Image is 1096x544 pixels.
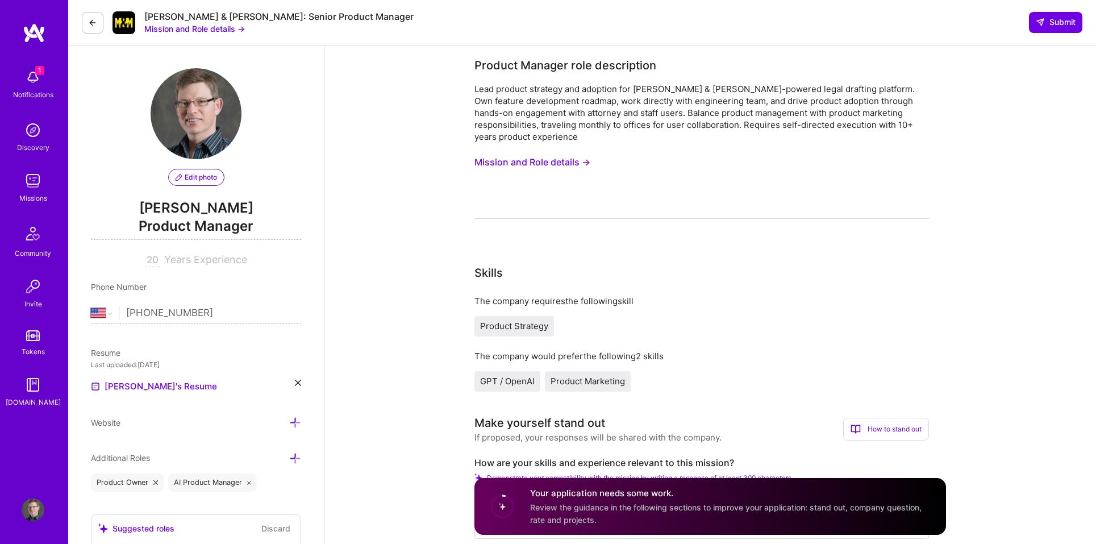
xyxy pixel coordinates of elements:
[91,382,100,391] img: Resume
[843,418,929,441] div: How to stand out
[19,220,47,247] img: Community
[91,200,301,217] span: [PERSON_NAME]
[24,298,42,310] div: Invite
[474,350,929,362] div: The company would prefer the following 2 skills
[88,18,97,27] i: icon LeftArrowDark
[22,499,44,521] img: User Avatar
[176,174,182,181] i: icon PencilPurple
[13,89,53,101] div: Notifications
[474,152,590,173] button: Mission and Role details →
[474,414,605,431] div: Make yourself stand out
[17,142,49,153] div: Discovery
[91,348,120,358] span: Resume
[530,503,922,525] span: Review the guidance in the following sections to improve your application: stand out, company que...
[19,499,47,521] a: User Avatar
[1036,16,1076,28] span: Submit
[474,474,482,481] i: Check
[23,23,45,43] img: logo
[151,68,241,159] img: User Avatar
[851,424,861,434] i: icon BookOpen
[168,474,257,492] div: AI Product Manager
[91,282,147,292] span: Phone Number
[474,457,929,469] label: How are your skills and experience relevant to this mission?
[258,522,294,535] button: Discard
[22,346,45,358] div: Tokens
[1036,18,1045,27] i: icon SendLight
[480,321,548,331] span: Product Strategy
[530,488,932,500] h4: Your application needs some work.
[551,376,625,387] span: Product Marketing
[35,66,44,75] span: 1
[480,376,535,387] span: GPT / OpenAI
[144,11,414,23] div: [PERSON_NAME] & [PERSON_NAME]: Senior Product Manager
[98,524,108,533] i: icon SuggestedTeams
[22,169,44,192] img: teamwork
[247,480,252,485] i: icon Close
[164,254,247,265] span: Years Experience
[91,217,301,240] span: Product Manager
[26,330,40,341] img: tokens
[145,254,160,267] input: XX
[487,474,793,482] span: Demonstrate your compatibility with the mission by writing a response of at least 300 characters.
[474,295,929,307] div: The company requires the following skill
[474,431,722,443] div: If proposed, your responses will be shared with the company.
[153,480,158,485] i: icon Close
[19,192,47,204] div: Missions
[474,264,503,281] div: Skills
[474,57,656,74] div: Product Manager role description
[91,359,301,371] div: Last uploaded: [DATE]
[91,474,164,492] div: Product Owner
[6,396,61,408] div: [DOMAIN_NAME]
[112,11,135,34] img: Company Logo
[91,453,150,463] span: Additional Roles
[22,373,44,396] img: guide book
[176,172,217,182] span: Edit photo
[144,23,245,35] button: Mission and Role details →
[168,169,224,186] button: Edit photo
[91,418,120,427] span: Website
[1029,12,1082,32] button: Submit
[295,380,301,386] i: icon Close
[474,83,929,143] div: Lead product strategy and adoption for [PERSON_NAME] & [PERSON_NAME]-powered legal drafting platf...
[22,275,44,298] img: Invite
[91,380,217,393] a: [PERSON_NAME]'s Resume
[98,522,174,534] div: Suggested roles
[126,297,301,330] input: +1 (000) 000-0000
[15,247,51,259] div: Community
[22,119,44,142] img: discovery
[22,66,44,89] img: bell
